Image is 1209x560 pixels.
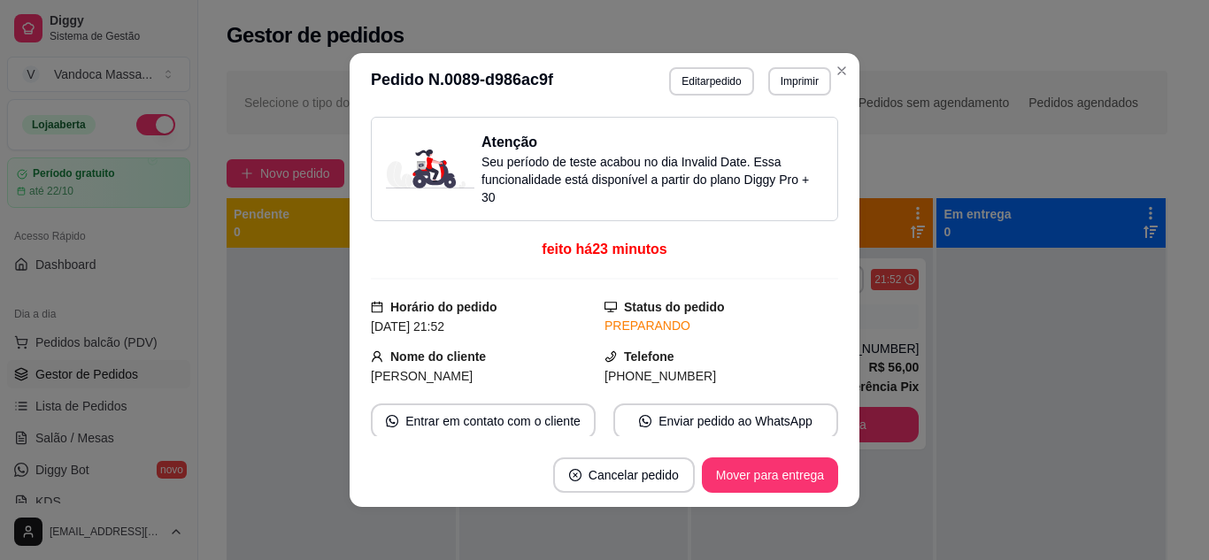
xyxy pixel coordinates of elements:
h3: Pedido N. 0089-d986ac9f [371,67,553,96]
span: whats-app [386,415,398,427]
span: feito há 23 minutos [542,242,666,257]
img: delivery-image [386,150,474,188]
strong: Horário do pedido [390,300,497,314]
span: phone [604,350,617,363]
span: desktop [604,301,617,313]
strong: Nome do cliente [390,349,486,364]
span: close-circle [569,469,581,481]
button: Imprimir [768,67,831,96]
p: Seu período de teste acabou no dia Invalid Date . Essa funcionalidade está disponível a partir do... [481,153,823,206]
button: close-circleCancelar pedido [553,457,695,493]
strong: Telefone [624,349,674,364]
span: [PERSON_NAME] [371,369,473,383]
button: Mover para entrega [702,457,838,493]
button: whats-appEnviar pedido ao WhatsApp [613,403,838,439]
h3: Atenção [481,132,823,153]
strong: Status do pedido [624,300,725,314]
span: user [371,350,383,363]
span: [PHONE_NUMBER] [604,369,716,383]
button: Close [828,57,856,85]
div: PREPARANDO [604,317,838,335]
span: calendar [371,301,383,313]
button: Editarpedido [669,67,753,96]
button: whats-appEntrar em contato com o cliente [371,403,596,439]
span: [DATE] 21:52 [371,319,444,334]
span: whats-app [639,415,651,427]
